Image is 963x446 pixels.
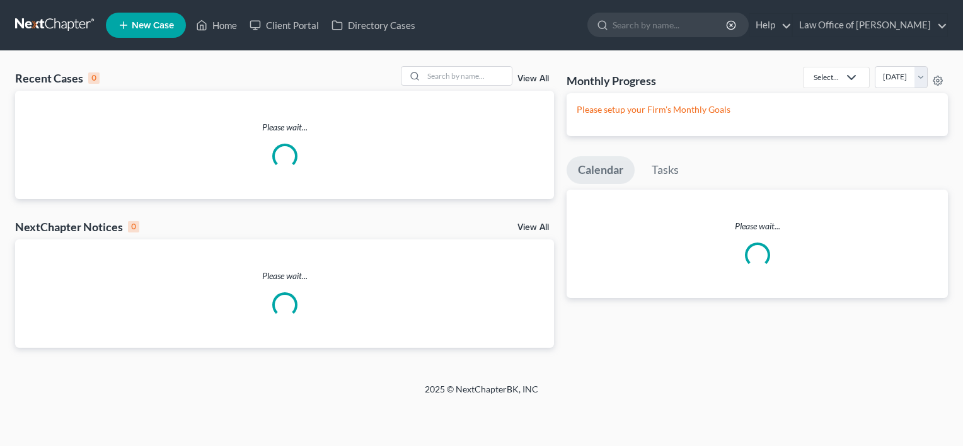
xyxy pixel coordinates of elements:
[640,156,690,184] a: Tasks
[15,121,554,134] p: Please wait...
[132,21,174,30] span: New Case
[517,74,549,83] a: View All
[814,72,839,83] div: Select...
[88,72,100,84] div: 0
[613,13,728,37] input: Search by name...
[577,103,938,116] p: Please setup your Firm's Monthly Goals
[567,220,948,232] p: Please wait...
[749,14,792,37] a: Help
[15,71,100,86] div: Recent Cases
[122,383,841,406] div: 2025 © NextChapterBK, INC
[190,14,243,37] a: Home
[793,14,947,37] a: Law Office of [PERSON_NAME]
[15,270,554,282] p: Please wait...
[15,219,139,234] div: NextChapter Notices
[128,221,139,232] div: 0
[517,223,549,232] a: View All
[567,73,656,88] h3: Monthly Progress
[424,67,512,85] input: Search by name...
[243,14,325,37] a: Client Portal
[567,156,635,184] a: Calendar
[325,14,422,37] a: Directory Cases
